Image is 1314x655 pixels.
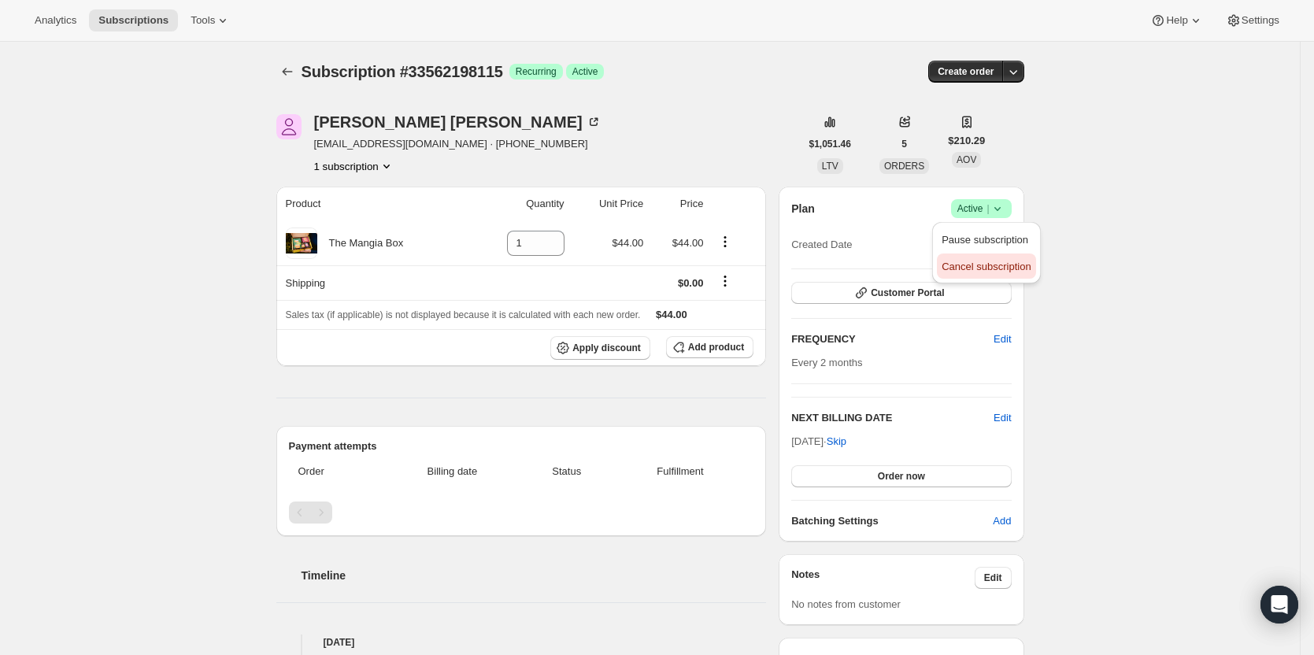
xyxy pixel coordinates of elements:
button: Edit [984,327,1020,352]
h2: Plan [791,201,815,216]
button: Create order [928,61,1003,83]
div: Open Intercom Messenger [1260,586,1298,624]
h2: FREQUENCY [791,331,994,347]
button: Analytics [25,9,86,31]
span: AOV [957,154,976,165]
span: Edit [994,331,1011,347]
span: $1,051.46 [809,138,851,150]
span: Tools [191,14,215,27]
span: $0.00 [678,277,704,289]
button: Add [983,509,1020,534]
span: Customer Portal [871,287,944,299]
span: Apply discount [572,342,641,354]
button: $1,051.46 [800,133,861,155]
th: Order [289,454,383,489]
button: Settings [1216,9,1289,31]
span: ORDERS [884,161,924,172]
span: Kristen Balderston [276,114,302,139]
span: Order now [878,470,925,483]
button: Help [1141,9,1212,31]
span: Recurring [516,65,557,78]
th: Shipping [276,265,471,300]
div: [PERSON_NAME] [PERSON_NAME] [314,114,601,130]
span: [EMAIL_ADDRESS][DOMAIN_NAME] · [PHONE_NUMBER] [314,136,601,152]
button: Apply discount [550,336,650,360]
h2: NEXT BILLING DATE [791,410,994,426]
button: 5 [892,133,916,155]
button: Skip [817,429,856,454]
button: Add product [666,336,753,358]
th: Unit Price [569,187,649,221]
nav: Pagination [289,501,754,524]
button: Product actions [314,158,394,174]
th: Quantity [470,187,568,221]
span: Analytics [35,14,76,27]
span: Edit [984,572,1002,584]
h2: Payment attempts [289,439,754,454]
span: Pause subscription [942,234,1028,246]
th: Price [648,187,708,221]
span: Subscriptions [98,14,168,27]
button: Pause subscription [937,227,1035,252]
span: | [986,202,989,215]
button: Edit [994,410,1011,426]
span: No notes from customer [791,598,901,610]
button: Product actions [713,233,738,250]
span: Add [993,513,1011,529]
span: Fulfillment [616,464,744,479]
button: Tools [181,9,240,31]
span: $44.00 [612,237,643,249]
span: [DATE] · [791,435,846,447]
span: Active [957,201,1005,216]
span: Sales tax (if applicable) is not displayed because it is calculated with each new order. [286,309,641,320]
span: LTV [822,161,838,172]
button: Order now [791,465,1011,487]
span: Billing date [387,464,517,479]
button: Shipping actions [713,272,738,290]
button: Subscriptions [89,9,178,31]
span: Create order [938,65,994,78]
span: Settings [1242,14,1279,27]
span: Add product [688,341,744,353]
h2: Timeline [302,568,767,583]
span: Every 2 months [791,357,862,368]
button: Subscriptions [276,61,298,83]
h6: Batching Settings [791,513,993,529]
th: Product [276,187,471,221]
span: Help [1166,14,1187,27]
span: Active [572,65,598,78]
span: $44.00 [656,309,687,320]
button: Customer Portal [791,282,1011,304]
button: Edit [975,567,1012,589]
h4: [DATE] [276,635,767,650]
div: The Mangia Box [317,235,404,251]
button: Cancel subscription [937,253,1035,279]
span: $44.00 [672,237,704,249]
span: Subscription #33562198115 [302,63,503,80]
span: 5 [901,138,907,150]
span: Created Date [791,237,852,253]
span: $210.29 [948,133,985,149]
span: Status [527,464,607,479]
span: Cancel subscription [942,261,1031,272]
span: Skip [827,434,846,450]
h3: Notes [791,567,975,589]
